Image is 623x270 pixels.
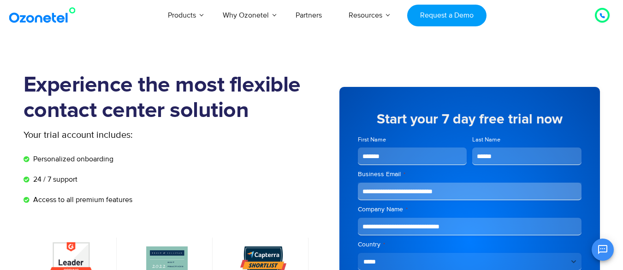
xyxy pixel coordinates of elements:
button: Open chat [592,239,614,261]
label: Country [358,240,581,249]
label: First Name [358,135,467,144]
h1: Experience the most flexible contact center solution [24,73,312,123]
span: Access to all premium features [31,194,132,205]
label: Business Email [358,170,581,179]
label: Company Name [358,205,581,214]
h5: Start your 7 day free trial now [358,112,581,126]
p: Your trial account includes: [24,128,243,142]
label: Last Name [472,135,581,144]
span: Personalized onboarding [31,153,113,165]
a: Request a Demo [407,5,486,26]
span: 24 / 7 support [31,174,77,185]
